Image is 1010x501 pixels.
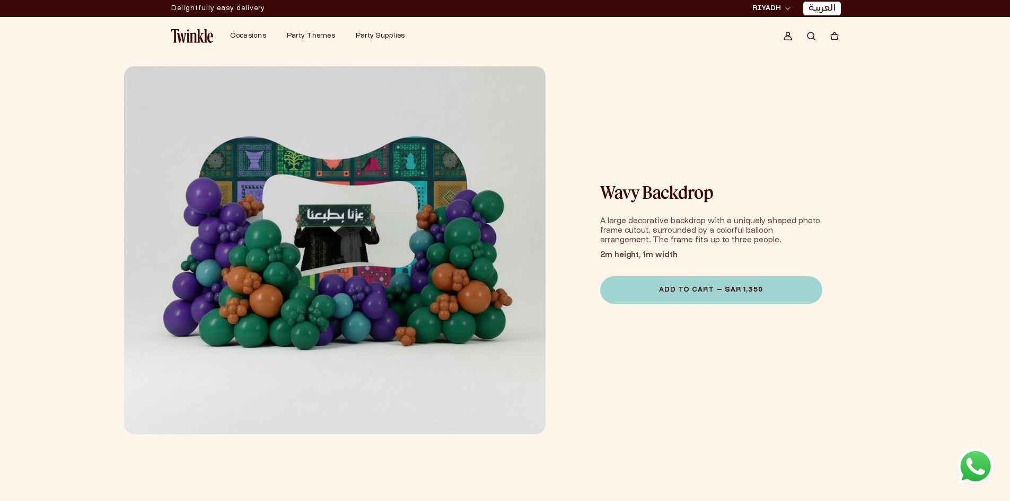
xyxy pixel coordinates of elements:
[600,184,822,201] h1: Wavy Backdrop
[230,33,266,39] span: Occasions
[809,3,836,14] a: العربية
[124,66,543,435] media-gallery: Gallery Viewer
[749,3,794,14] button: RIYADH
[349,25,419,47] summary: Party Supplies
[752,4,781,13] span: RIYADH
[800,24,823,48] summary: Search
[171,1,265,16] div: Announcement
[659,287,763,293] span: Add to Cart — SAR 1,350
[171,29,213,43] img: Twinkle
[230,32,266,40] a: Occasions
[224,25,280,47] summary: Occasions
[356,32,405,40] a: Party Supplies
[171,1,265,16] p: Delightfully easy delivery
[600,276,822,304] button: Add to Cart — SAR 1,350
[600,217,823,245] p: A large decorative backdrop with a uniquely shaped photo frame cutout, surrounded by a colorful b...
[356,33,405,39] span: Party Supplies
[600,252,678,259] strong: 2m height, 1m width
[280,25,349,47] summary: Party Themes
[287,32,335,40] a: Party Themes
[287,33,335,39] span: Party Themes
